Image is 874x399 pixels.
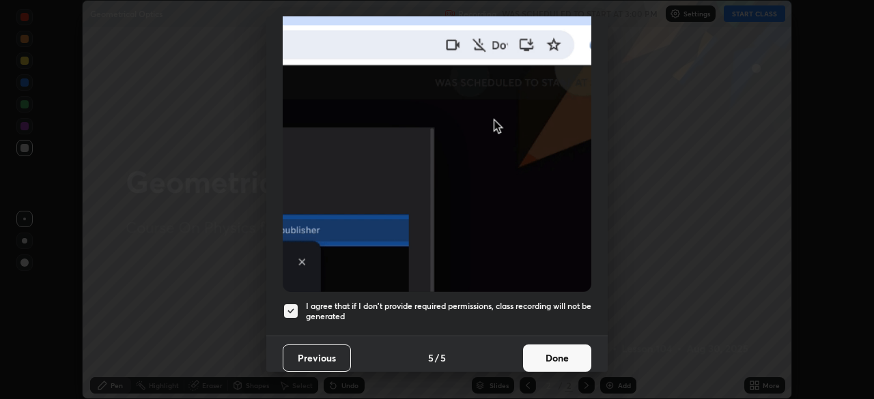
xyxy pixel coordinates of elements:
[440,351,446,365] h4: 5
[523,344,591,372] button: Done
[283,344,351,372] button: Previous
[428,351,434,365] h4: 5
[435,351,439,365] h4: /
[306,301,591,322] h5: I agree that if I don't provide required permissions, class recording will not be generated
